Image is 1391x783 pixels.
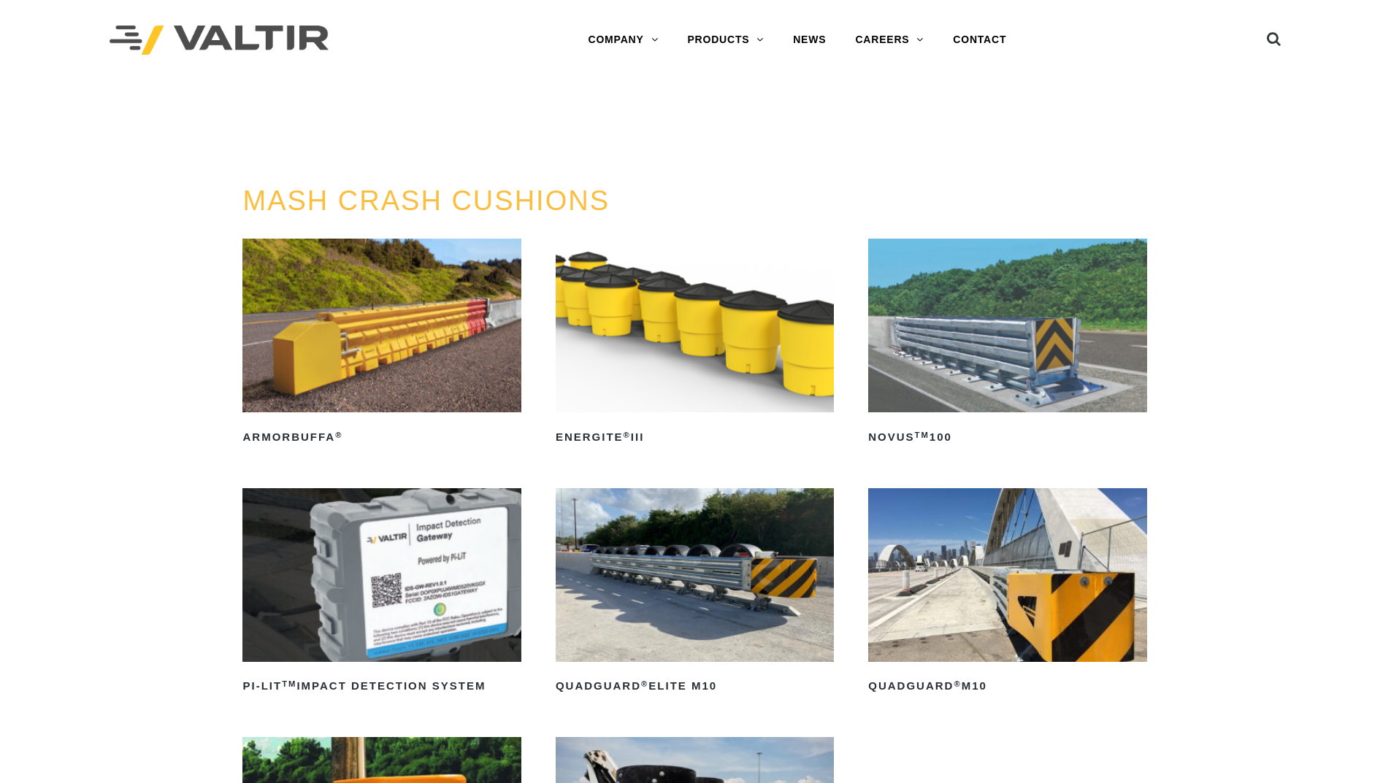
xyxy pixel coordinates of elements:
[672,26,778,55] a: PRODUCTS
[868,488,1146,698] a: QuadGuard®M10
[556,425,834,449] h2: ENERGITE III
[868,239,1146,449] a: NOVUSTM100
[954,679,961,688] sup: ®
[573,26,672,55] a: COMPANY
[778,26,840,55] a: NEWS
[242,675,521,698] h2: PI-LIT Impact Detection System
[242,425,521,449] h2: ArmorBuffa
[624,431,631,439] sup: ®
[242,239,521,449] a: ArmorBuffa®
[938,26,1021,55] a: CONTACT
[335,431,342,439] sup: ®
[556,239,834,449] a: ENERGITE®III
[641,679,648,688] sup: ®
[556,675,834,698] h2: QuadGuard Elite M10
[110,26,329,55] img: Valtir
[840,26,938,55] a: CAREERS
[556,488,834,698] a: QuadGuard®Elite M10
[868,425,1146,449] h2: NOVUS 100
[242,185,610,216] a: MASH CRASH CUSHIONS
[242,488,521,698] a: PI-LITTMImpact Detection System
[868,675,1146,698] h2: QuadGuard M10
[915,431,930,439] sup: TM
[282,679,296,688] sup: TM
